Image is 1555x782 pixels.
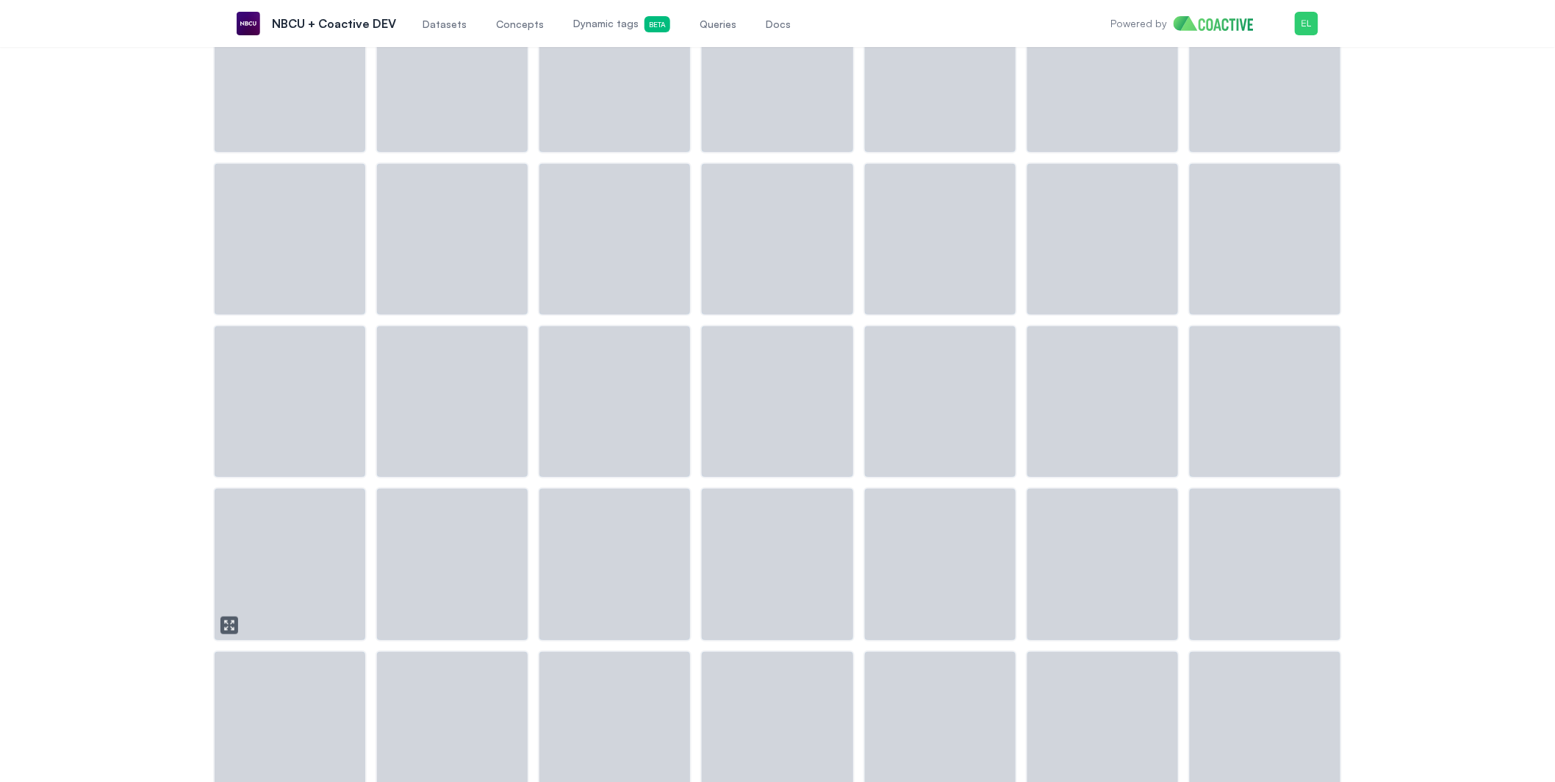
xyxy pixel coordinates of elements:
[1295,12,1318,35] img: Menu for the logged in user
[1174,16,1265,31] img: Home
[423,17,467,32] span: Datasets
[496,17,544,32] span: Concepts
[573,16,670,32] span: Dynamic tags
[272,15,396,32] p: NBCU + Coactive DEV
[700,17,736,32] span: Queries
[1111,16,1168,31] p: Powered by
[237,12,260,35] img: NBCU + Coactive DEV
[644,16,670,32] span: Beta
